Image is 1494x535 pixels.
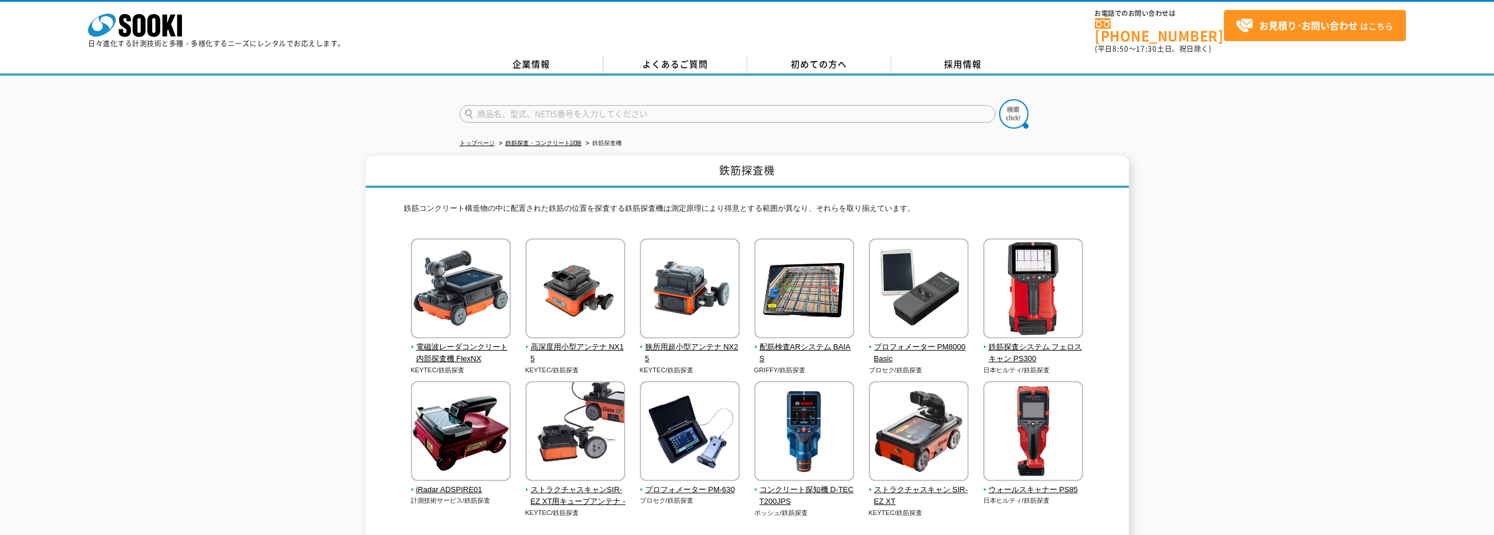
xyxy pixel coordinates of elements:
[869,508,969,518] p: KEYTEC/鉄筋探査
[1112,43,1129,54] span: 8:50
[584,137,622,150] li: 鉄筋探査機
[869,484,969,509] span: ストラクチャスキャン SIR-EZ XT
[404,203,1091,221] p: 鉄筋コンクリート構造物の中に配置された鉄筋の位置を探査する鉄筋探査機は測定原理により得意とする範囲が異なり、それらを取り揃えています。
[366,156,1129,188] h1: 鉄筋探査機
[999,99,1028,129] img: btn_search.png
[791,58,847,70] span: 初めての方へ
[891,56,1035,73] a: 採用情報
[754,341,855,366] span: 配筋検査ARシステム BAIAS
[603,56,747,73] a: よくあるご質問
[411,365,511,375] p: KEYTEC/鉄筋探査
[460,56,603,73] a: 企業情報
[525,341,626,366] span: 高深度用小型アンテナ NX15
[411,381,511,484] img: iRadar ADSPIRE01
[640,238,740,341] img: 狭所用超小型アンテナ NX25
[1095,10,1224,17] span: お電話でのお問い合わせは
[460,105,996,123] input: 商品名、型式、NETIS番号を入力してください
[1095,43,1211,54] span: (平日 ～ 土日、祝日除く)
[640,473,740,496] a: プロフォメーター PM-630
[754,365,855,375] p: GRIFFY/鉄筋探査
[983,238,1083,341] img: 鉄筋探査システム フェロスキャン PS300
[640,341,740,366] span: 狭所用超小型アンテナ NX25
[754,484,855,509] span: コンクリート探知機 D-TECT200JPS
[983,484,1084,496] span: ウォールスキャナー PS85
[983,330,1084,365] a: 鉄筋探査システム フェロスキャン PS300
[460,140,495,146] a: トップページ
[869,238,969,341] img: プロフォメーター PM8000Basic
[747,56,891,73] a: 初めての方へ
[754,381,854,484] img: コンクリート探知機 D-TECT200JPS
[1136,43,1157,54] span: 17:30
[525,508,626,518] p: KEYTEC/鉄筋探査
[525,365,626,375] p: KEYTEC/鉄筋探査
[869,341,969,366] span: プロフォメーター PM8000Basic
[525,484,626,509] span: ストラクチャスキャンSIR-EZ XT用キューブアンテナ -
[411,238,511,341] img: 電磁波レーダコンクリート内部探査機 FlexNX
[640,330,740,365] a: 狭所用超小型アンテナ NX25
[88,40,345,47] p: 日々進化する計測技術と多種・多様化するニーズにレンタルでお応えします。
[1259,18,1358,32] strong: お見積り･お問い合わせ
[525,473,626,508] a: ストラクチャスキャンSIR-EZ XT用キューブアンテナ -
[1236,17,1393,35] span: はこちら
[869,365,969,375] p: プロセク/鉄筋探査
[411,496,511,506] p: 計測技術サービス/鉄筋探査
[525,238,625,341] img: 高深度用小型アンテナ NX15
[869,381,969,484] img: ストラクチャスキャン SIR-EZ XT
[411,330,511,365] a: 電磁波レーダコンクリート内部探査機 FlexNX
[983,473,1084,496] a: ウォールスキャナー PS85
[983,381,1083,484] img: ウォールスキャナー PS85
[983,365,1084,375] p: 日本ヒルティ/鉄筋探査
[640,381,740,484] img: プロフォメーター PM-630
[754,508,855,518] p: ボッシュ/鉄筋探査
[1095,18,1224,42] a: [PHONE_NUMBER]
[411,341,511,366] span: 電磁波レーダコンクリート内部探査機 FlexNX
[640,484,740,496] span: プロフォメーター PM-630
[525,381,625,484] img: ストラクチャスキャンSIR-EZ XT用キューブアンテナ -
[525,330,626,365] a: 高深度用小型アンテナ NX15
[754,238,854,341] img: 配筋検査ARシステム BAIAS
[869,330,969,365] a: プロフォメーター PM8000Basic
[754,330,855,365] a: 配筋検査ARシステム BAIAS
[869,473,969,508] a: ストラクチャスキャン SIR-EZ XT
[754,473,855,508] a: コンクリート探知機 D-TECT200JPS
[1224,10,1406,41] a: お見積り･お問い合わせはこちら
[983,341,1084,366] span: 鉄筋探査システム フェロスキャン PS300
[640,496,740,506] p: プロセク/鉄筋探査
[411,473,511,496] a: iRadar ADSPIRE01
[411,484,511,496] span: iRadar ADSPIRE01
[983,496,1084,506] p: 日本ヒルティ/鉄筋探査
[505,140,582,146] a: 鉄筋探査・コンクリート試験
[640,365,740,375] p: KEYTEC/鉄筋探査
